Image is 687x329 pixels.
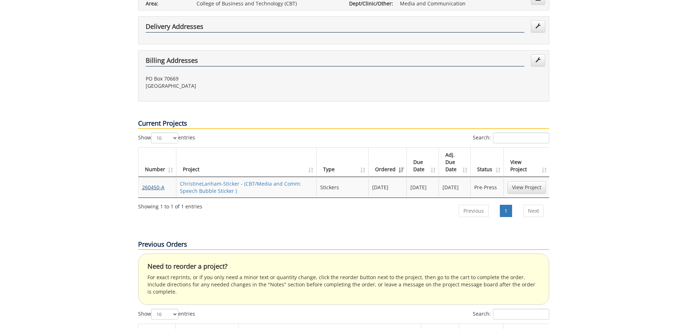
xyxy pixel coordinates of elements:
th: Status: activate to sort column ascending [471,148,503,177]
a: Edit Addresses [531,54,545,66]
a: 260450-A [142,184,164,191]
td: Stickers [317,177,369,198]
input: Search: [493,133,549,143]
a: View Project [507,181,546,194]
th: View Project: activate to sort column ascending [504,148,550,177]
h4: Need to reorder a project? [147,263,540,270]
label: Show entries [138,309,195,320]
label: Search: [473,309,549,320]
div: Showing 1 to 1 of 1 entries [138,200,202,210]
th: Due Date: activate to sort column ascending [407,148,439,177]
td: [DATE] [407,177,439,198]
a: Edit Addresses [531,20,545,33]
p: Previous Orders [138,240,549,250]
a: Next [523,205,544,217]
td: [DATE] [439,177,471,198]
p: [GEOGRAPHIC_DATA] [146,82,338,90]
select: Showentries [151,309,178,320]
a: ChristineLanham-Sticker - (CBT/Media and Comm: Speech Bubble Sticker ) [180,180,301,194]
select: Showentries [151,133,178,143]
label: Show entries [138,133,195,143]
th: Number: activate to sort column ascending [138,148,176,177]
td: [DATE] [369,177,407,198]
th: Adj. Due Date: activate to sort column ascending [439,148,471,177]
p: For exact reprints, or if you only need a minor text or quantity change, click the reorder button... [147,274,540,295]
p: PO Box 70669 [146,75,338,82]
label: Search: [473,133,549,143]
th: Type: activate to sort column ascending [317,148,369,177]
th: Project: activate to sort column ascending [176,148,317,177]
a: 1 [500,205,512,217]
input: Search: [493,309,549,320]
a: Previous [459,205,489,217]
p: Current Projects [138,119,549,129]
h4: Billing Addresses [146,57,524,66]
td: Pre-Press [471,177,503,198]
th: Ordered: activate to sort column ascending [369,148,407,177]
h4: Delivery Addresses [146,23,524,33]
